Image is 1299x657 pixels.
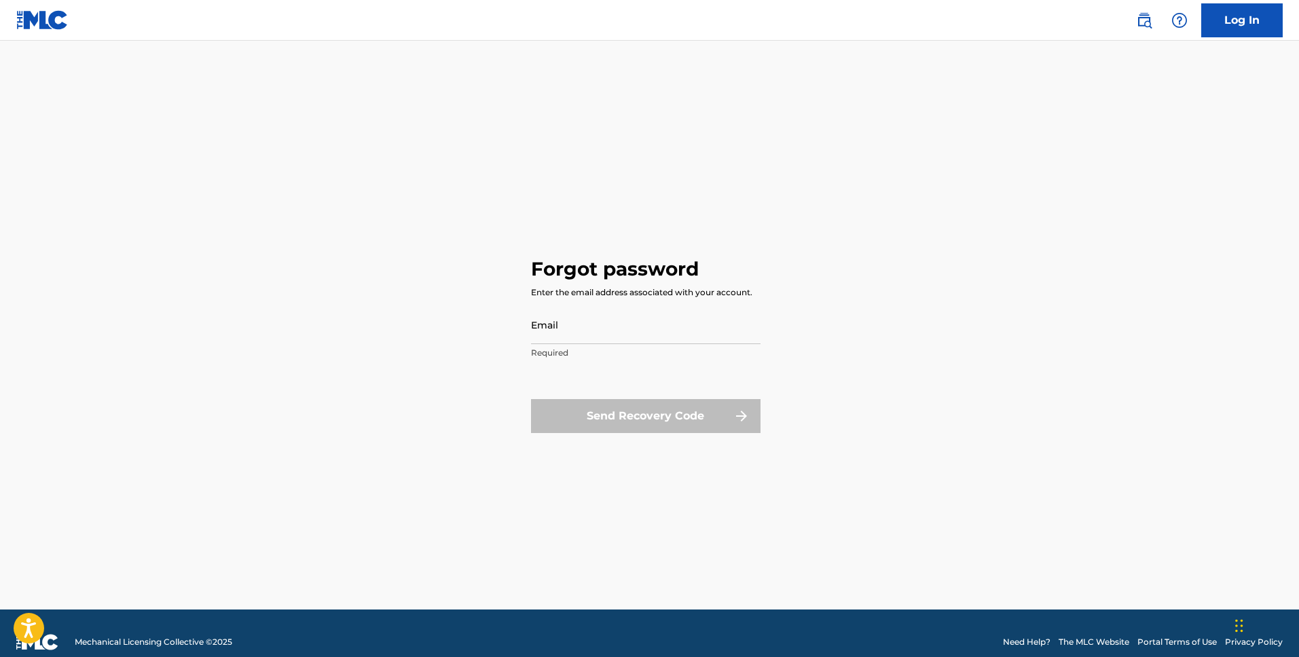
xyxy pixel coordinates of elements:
img: MLC Logo [16,10,69,30]
a: Log In [1201,3,1283,37]
a: Need Help? [1003,636,1050,648]
iframe: Chat Widget [1231,592,1299,657]
p: Required [531,347,761,359]
a: Portal Terms of Use [1137,636,1217,648]
img: logo [16,634,58,650]
img: help [1171,12,1188,29]
a: Privacy Policy [1225,636,1283,648]
h3: Forgot password [531,257,699,281]
span: Mechanical Licensing Collective © 2025 [75,636,232,648]
a: Public Search [1131,7,1158,34]
div: Enter the email address associated with your account. [531,286,752,299]
div: Drag [1235,605,1243,646]
img: search [1136,12,1152,29]
a: The MLC Website [1059,636,1129,648]
div: Help [1166,7,1193,34]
